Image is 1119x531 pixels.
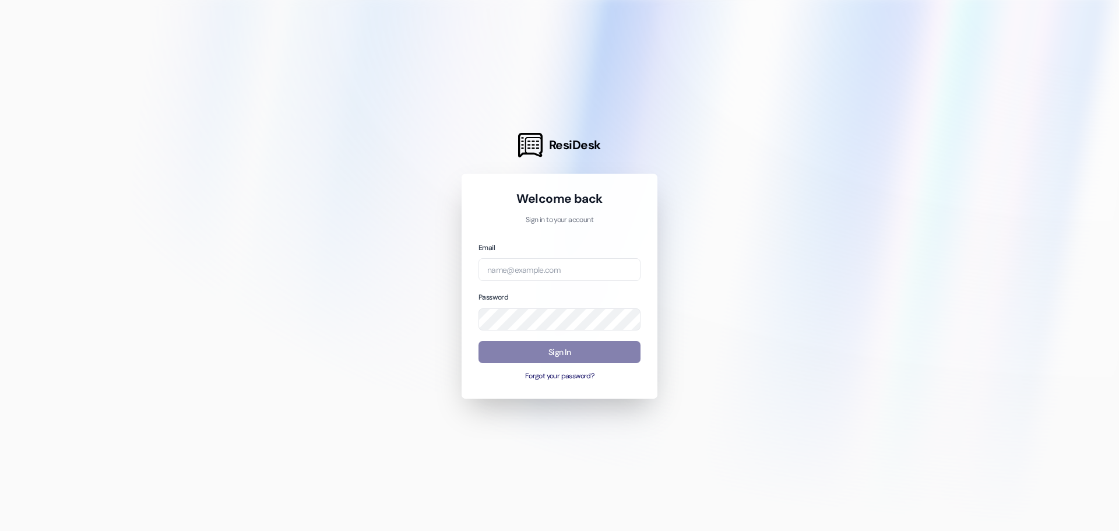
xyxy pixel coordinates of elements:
button: Forgot your password? [478,371,641,382]
label: Email [478,243,495,252]
h1: Welcome back [478,191,641,207]
span: ResiDesk [549,137,601,153]
label: Password [478,293,508,302]
input: name@example.com [478,258,641,281]
p: Sign in to your account [478,215,641,226]
img: ResiDesk Logo [518,133,543,157]
button: Sign In [478,341,641,364]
